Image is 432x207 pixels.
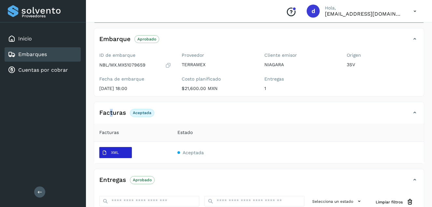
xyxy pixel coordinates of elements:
p: Aprobado [133,178,152,182]
p: $21,600.00 MXN [182,86,254,91]
div: EmbarqueAprobado [94,34,424,50]
span: Limpiar filtros [376,199,403,205]
p: XML [111,150,119,155]
label: Proveedor [182,52,254,58]
div: Inicio [5,32,81,46]
label: Origen [347,52,419,58]
span: Facturas [99,129,119,136]
label: ID de embarque [99,52,171,58]
p: dcordero@grupoterramex.com [325,11,403,17]
p: NIAGARA [264,62,336,67]
p: NBL/MX.MX51079659 [99,62,146,68]
p: Aprobado [137,37,156,41]
button: Selecciona un estado [310,196,365,207]
label: Entregas [264,76,336,82]
p: Proveedores [22,14,78,18]
p: 3SV [347,62,419,67]
div: EntregasAprobado [94,174,424,191]
a: Inicio [18,36,32,42]
a: Cuentas por cobrar [18,67,68,73]
label: Fecha de embarque [99,76,171,82]
h4: Embarque [99,36,131,43]
h4: Entregas [99,176,126,184]
span: Estado [177,129,193,136]
p: Hola, [325,5,403,11]
p: [DATE] 18:00 [99,86,171,91]
button: XML [99,147,132,158]
label: Cliente emisor [264,52,336,58]
label: Costo planificado [182,76,254,82]
div: FacturasAceptada [94,107,424,124]
p: Aceptada [133,111,151,115]
h4: Facturas [99,109,126,117]
p: TERRAMEX [182,62,254,67]
span: Aceptada [183,150,204,155]
div: Cuentas por cobrar [5,63,81,77]
p: 1 [264,86,336,91]
a: Embarques [18,51,47,57]
div: Embarques [5,47,81,62]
